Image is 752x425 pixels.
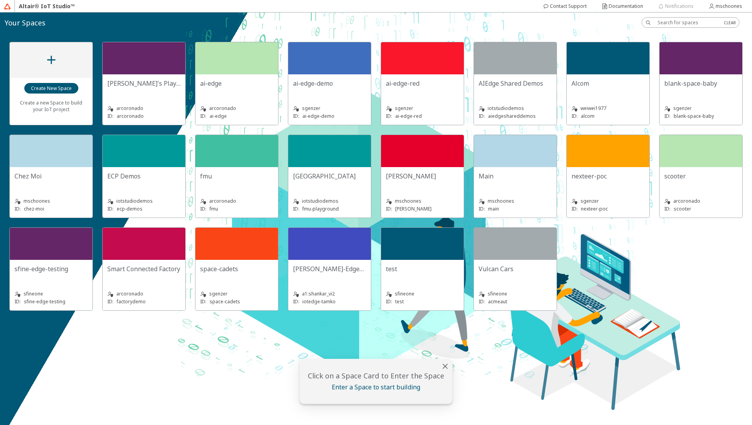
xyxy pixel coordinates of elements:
[210,298,240,305] p: space-cadets
[293,265,366,273] unity-typography: [PERSON_NAME]-EdgeApps
[386,79,459,88] unity-typography: ai-edge-red
[386,104,459,112] unity-typography: sgenzer
[479,265,552,273] unity-typography: Vulcan Cars
[479,290,552,298] unity-typography: sfineone
[107,79,181,88] unity-typography: [PERSON_NAME]'s Playground
[293,197,366,205] unity-typography: iotstudiodemos
[200,265,273,273] unity-typography: space-cadets
[571,113,578,119] p: ID:
[664,205,671,212] p: ID:
[200,113,206,119] p: ID:
[488,113,536,119] p: aiedgeshareddemos
[117,298,146,305] p: factorydemo
[386,298,392,305] p: ID:
[293,79,366,88] unity-typography: ai-edge-demo
[293,104,366,112] unity-typography: sgenzer
[386,290,459,298] unity-typography: sfineone
[293,290,366,298] unity-typography: a1:shankar_vi2
[14,94,88,118] unity-typography: Create a new Space to build your IoT project
[107,113,114,119] p: ID:
[200,298,206,305] p: ID:
[571,197,645,205] unity-typography: sgenzer
[488,205,499,212] p: main
[107,205,114,212] p: ID:
[386,205,392,212] p: ID:
[107,172,181,180] unity-typography: ECP Demos
[200,205,206,212] p: ID:
[664,79,738,88] unity-typography: blank-space-baby
[479,197,552,205] unity-typography: mschoones
[479,113,485,119] p: ID:
[200,197,273,205] unity-typography: arcoronado
[488,298,507,305] p: acmeaut
[14,290,88,298] unity-typography: sfineone
[479,298,485,305] p: ID:
[664,197,738,205] unity-typography: arcoronado
[200,290,273,298] unity-typography: sgenzer
[302,113,334,119] p: ai-edge-demo
[117,113,144,119] p: arcoronado
[581,205,608,212] p: nexteer-poc
[664,172,738,180] unity-typography: scooter
[571,172,645,180] unity-typography: nexteer-poc
[302,298,336,305] p: iotedge-tamko
[24,205,44,212] p: chez-moi
[479,79,552,88] unity-typography: AIEdge Shared Demos
[571,79,645,88] unity-typography: Alcom
[571,205,578,212] p: ID:
[14,205,21,212] p: ID:
[479,172,552,180] unity-typography: Main
[107,265,181,273] unity-typography: Smart Connected Factory
[293,298,299,305] p: ID:
[664,104,738,112] unity-typography: sgenzer
[14,197,88,205] unity-typography: mschoones
[200,172,273,180] unity-typography: fmu
[14,172,88,180] unity-typography: Chez Moi
[395,113,422,119] p: ai-edge-red
[674,113,714,119] p: blank-space-baby
[107,298,114,305] p: ID:
[386,265,459,273] unity-typography: test
[293,205,299,212] p: ID:
[107,197,181,205] unity-typography: iotstudiodemos
[107,290,181,298] unity-typography: arcoronado
[304,371,448,380] unity-typography: Click on a Space Card to Enter the Space
[386,197,459,205] unity-typography: mschoones
[674,205,691,212] p: scooter
[293,113,299,119] p: ID:
[386,113,392,119] p: ID:
[304,383,448,391] unity-typography: Enter a Space to start building
[14,265,88,273] unity-typography: sfine-edge-testing
[395,298,404,305] p: test
[302,205,339,212] p: fmu-playground
[571,104,645,112] unity-typography: weiwei1977
[479,104,552,112] unity-typography: iotstudiodemos
[210,205,218,212] p: fmu
[293,172,366,180] unity-typography: [GEOGRAPHIC_DATA]
[200,104,273,112] unity-typography: arcoronado
[24,298,65,305] p: sfine-edge-testing
[107,104,181,112] unity-typography: arcoronado
[117,205,143,212] p: ecp-demos
[664,113,671,119] p: ID:
[479,205,485,212] p: ID:
[581,113,595,119] p: alcom
[210,113,227,119] p: ai-edge
[395,205,432,212] p: [PERSON_NAME]
[386,172,459,180] unity-typography: [PERSON_NAME]
[200,79,273,88] unity-typography: ai-edge
[14,298,21,305] p: ID:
